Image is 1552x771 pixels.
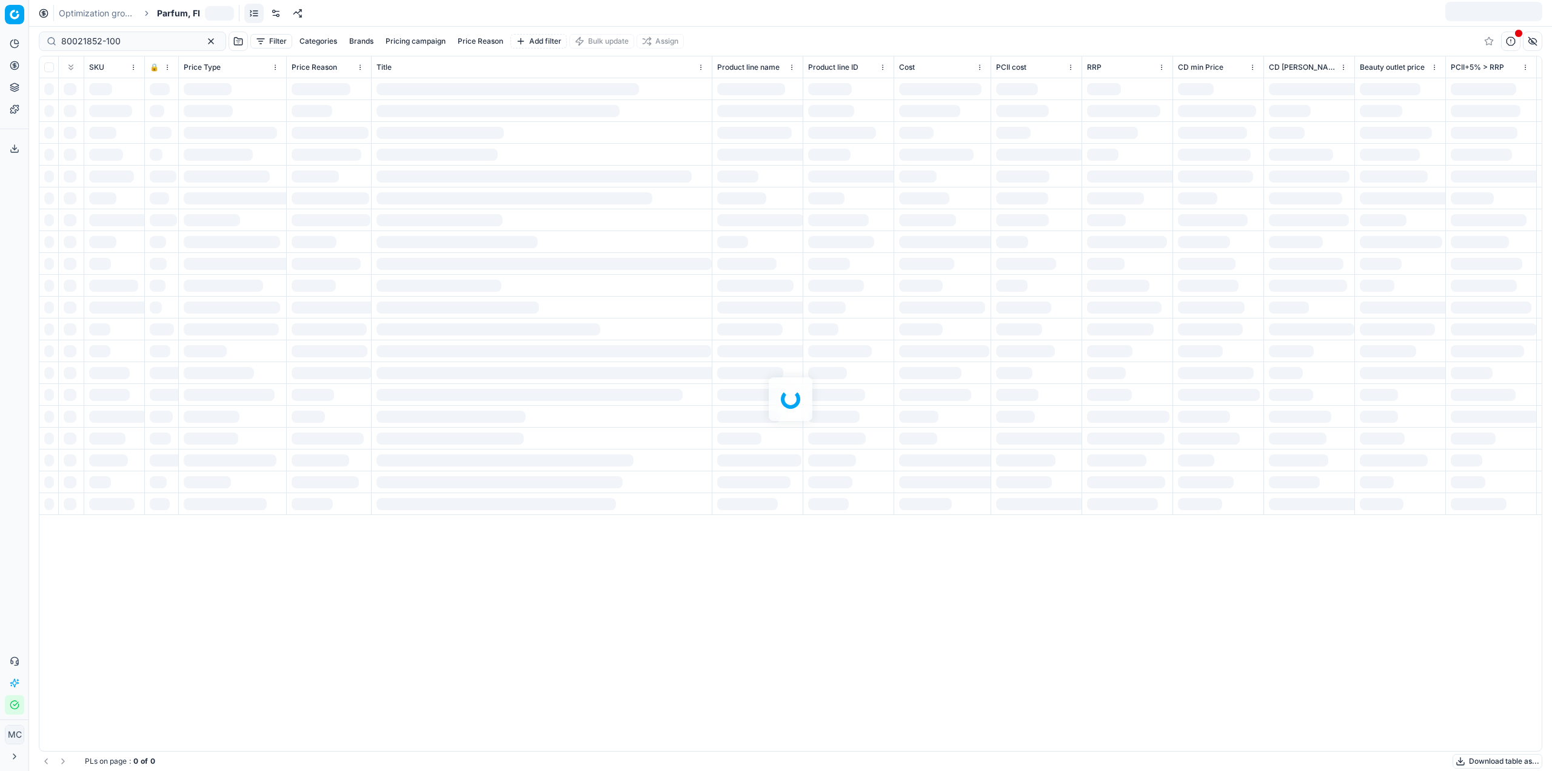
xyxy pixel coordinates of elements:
span: MC [5,726,24,744]
span: Parfum, FI [157,6,234,21]
span: Parfum, FI [157,7,200,19]
button: MC [5,725,24,744]
nav: breadcrumb [59,6,234,21]
a: Optimization groups [59,7,136,19]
